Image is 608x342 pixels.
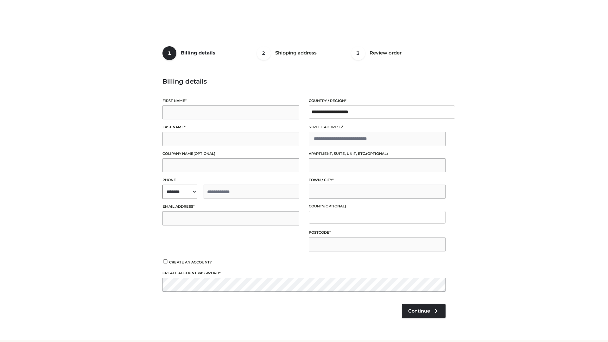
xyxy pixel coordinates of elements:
span: Create an account? [169,260,212,264]
a: Continue [402,304,446,318]
label: Phone [162,177,299,183]
span: Billing details [181,50,215,56]
span: (optional) [324,204,346,208]
span: Review order [370,50,402,56]
label: Company name [162,151,299,157]
label: Create account password [162,270,446,276]
h3: Billing details [162,78,446,85]
span: (optional) [366,151,388,156]
span: Shipping address [275,50,317,56]
input: Create an account? [162,259,168,263]
label: County [309,203,446,209]
label: Country / Region [309,98,446,104]
span: 2 [257,46,271,60]
label: Apartment, suite, unit, etc. [309,151,446,157]
label: Town / City [309,177,446,183]
label: Last name [162,124,299,130]
label: Email address [162,204,299,210]
span: (optional) [193,151,215,156]
span: Continue [408,308,430,314]
span: 3 [351,46,365,60]
label: Street address [309,124,446,130]
span: 1 [162,46,176,60]
label: First name [162,98,299,104]
label: Postcode [309,230,446,236]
